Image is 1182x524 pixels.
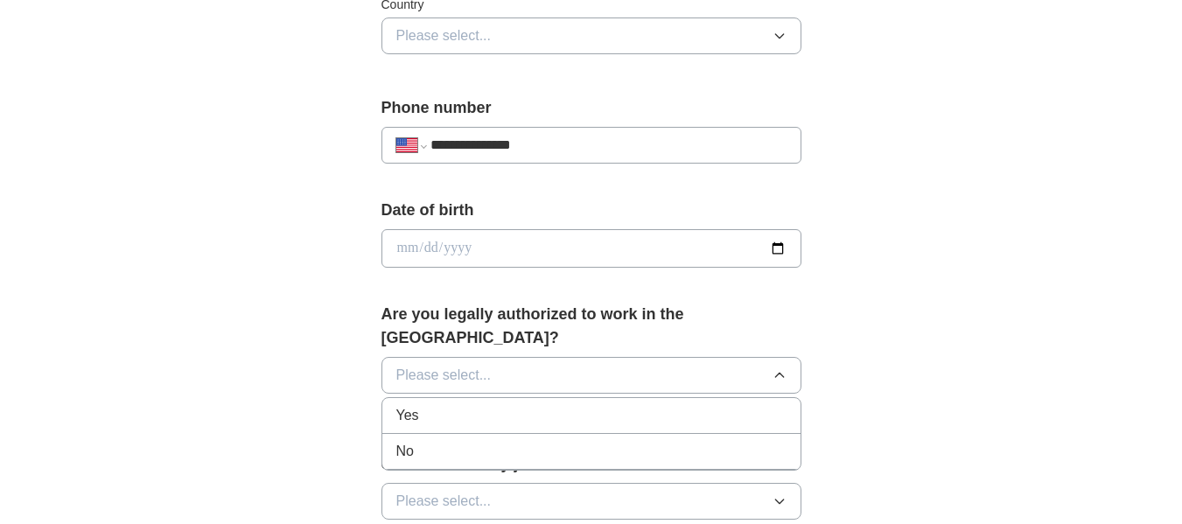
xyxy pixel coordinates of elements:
[381,17,801,54] button: Please select...
[381,199,801,222] label: Date of birth
[396,491,492,512] span: Please select...
[396,405,419,426] span: Yes
[396,25,492,46] span: Please select...
[396,441,414,462] span: No
[396,365,492,386] span: Please select...
[381,357,801,394] button: Please select...
[381,96,801,120] label: Phone number
[381,303,801,350] label: Are you legally authorized to work in the [GEOGRAPHIC_DATA]?
[381,483,801,520] button: Please select...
